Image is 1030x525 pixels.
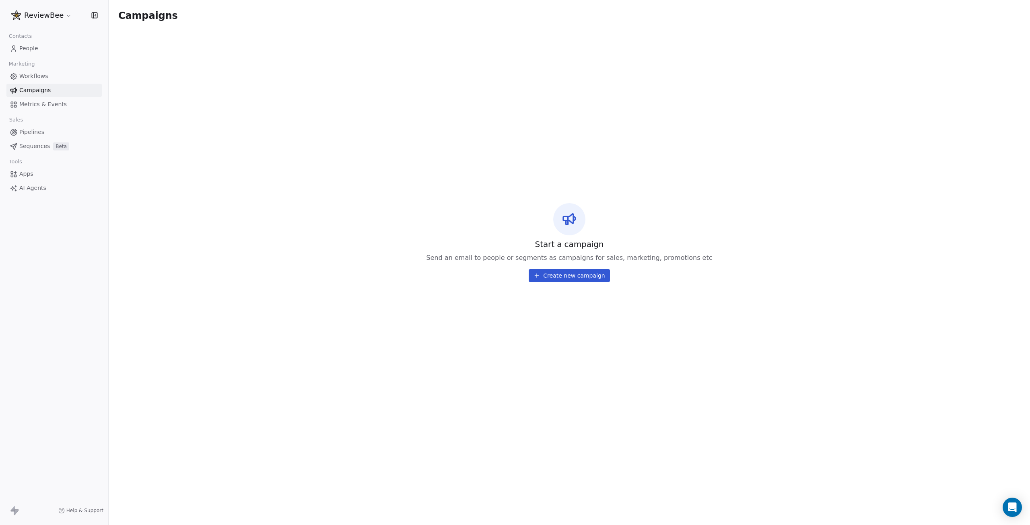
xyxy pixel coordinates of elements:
[10,8,74,22] button: ReviewBee
[426,253,713,263] span: Send an email to people or segments as campaigns for sales, marketing, promotions etc
[6,70,102,83] a: Workflows
[19,170,33,178] span: Apps
[19,86,51,95] span: Campaigns
[6,114,27,126] span: Sales
[19,128,44,136] span: Pipelines
[53,142,69,150] span: Beta
[19,184,46,192] span: AI Agents
[24,10,64,21] span: ReviewBee
[19,100,67,109] span: Metrics & Events
[19,44,38,53] span: People
[6,42,102,55] a: People
[535,239,604,250] span: Start a campaign
[6,84,102,97] a: Campaigns
[5,30,35,42] span: Contacts
[6,126,102,139] a: Pipelines
[6,167,102,181] a: Apps
[6,156,25,168] span: Tools
[5,58,38,70] span: Marketing
[19,72,48,80] span: Workflows
[6,181,102,195] a: AI Agents
[6,140,102,153] a: SequencesBeta
[58,507,103,514] a: Help & Support
[19,142,50,150] span: Sequences
[6,98,102,111] a: Metrics & Events
[66,507,103,514] span: Help & Support
[118,10,178,21] span: Campaigns
[529,269,610,282] button: Create new campaign
[1003,498,1022,517] div: Open Intercom Messenger
[11,10,21,20] img: Asset%2050.png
